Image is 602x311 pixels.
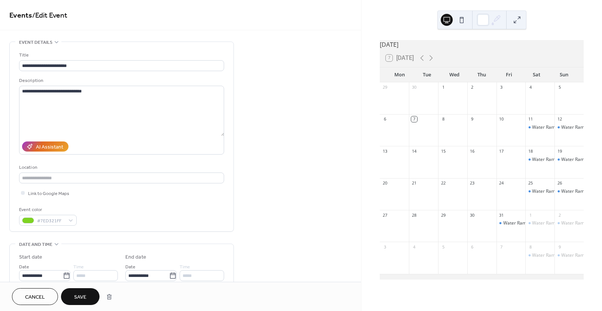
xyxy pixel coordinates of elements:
div: 20 [382,180,388,186]
div: 9 [470,116,475,122]
div: 2 [557,212,562,218]
div: 31 [499,212,504,218]
div: 28 [411,212,417,218]
div: Water Ramp Camp [561,252,601,259]
div: 6 [470,244,475,250]
div: 7 [411,116,417,122]
div: 13 [382,148,388,154]
div: 1 [440,85,446,90]
button: Save [61,288,100,305]
div: Tue [413,67,441,82]
div: Water Ramp Camp [532,220,571,226]
div: 10 [499,116,504,122]
div: 21 [411,180,417,186]
div: Title [19,51,223,59]
div: AI Assistant [36,143,63,151]
div: 2 [470,85,475,90]
div: Thu [468,67,495,82]
div: Water Ramp Camp [561,220,601,226]
div: 26 [557,180,562,186]
div: 3 [499,85,504,90]
span: / Edit Event [32,8,67,23]
div: Water Ramp Camp [554,252,584,259]
div: 15 [440,148,446,154]
div: Mon [386,67,413,82]
div: Start date [19,253,42,261]
div: 19 [557,148,562,154]
div: 18 [528,148,533,154]
div: 12 [557,116,562,122]
div: Water Ramp Camp [561,188,601,195]
div: 8 [440,116,446,122]
div: 23 [470,180,475,186]
div: Water Ramp Camp [532,124,571,131]
div: Water Ramp Camp [525,124,554,131]
div: Water Ramp Camp [532,252,571,259]
div: 27 [382,212,388,218]
span: Time [180,263,190,271]
span: #7ED321FF [37,217,65,225]
span: Date and time [19,241,52,249]
div: 25 [528,180,533,186]
div: 14 [411,148,417,154]
div: 4 [411,244,417,250]
div: 29 [440,212,446,218]
span: Time [73,263,84,271]
span: Save [74,293,86,301]
div: Water Ramp Camp [496,220,526,226]
div: Water Ramp Camp [554,124,584,131]
a: Events [9,8,32,23]
div: 4 [528,85,533,90]
div: Wed [441,67,468,82]
div: Water Ramp Camp [503,220,543,226]
button: AI Assistant [22,141,68,152]
div: Water Ramp Camp [554,220,584,226]
span: Cancel [25,293,45,301]
div: Water Ramp Camp [532,188,571,195]
div: 16 [470,148,475,154]
div: Water Ramp Camp [561,156,601,163]
div: 6 [382,116,388,122]
div: 9 [557,244,562,250]
div: [DATE] [380,40,584,49]
button: Cancel [12,288,58,305]
div: Description [19,77,223,85]
div: 7 [499,244,504,250]
div: Water Ramp Camp [532,156,571,163]
div: 30 [411,85,417,90]
div: 5 [440,244,446,250]
span: Link to Google Maps [28,190,69,198]
span: Date [125,263,135,271]
div: Water Ramp Camp [525,188,554,195]
div: 17 [499,148,504,154]
div: Fri [495,67,523,82]
div: End date [125,253,146,261]
div: 24 [499,180,504,186]
div: 8 [528,244,533,250]
div: 1 [528,212,533,218]
div: Water Ramp Camp [554,188,584,195]
div: 11 [528,116,533,122]
div: 30 [470,212,475,218]
div: 22 [440,180,446,186]
div: 3 [382,244,388,250]
span: Event details [19,39,52,46]
div: 29 [382,85,388,90]
div: Water Ramp Camp [561,124,601,131]
div: Water Ramp Camp [554,156,584,163]
div: Water Ramp Camp [525,252,554,259]
div: 5 [557,85,562,90]
div: Sat [523,67,550,82]
div: Sun [550,67,578,82]
span: Date [19,263,29,271]
div: Event color [19,206,75,214]
div: Water Ramp Camp [525,156,554,163]
div: Location [19,164,223,171]
div: Water Ramp Camp [525,220,554,226]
